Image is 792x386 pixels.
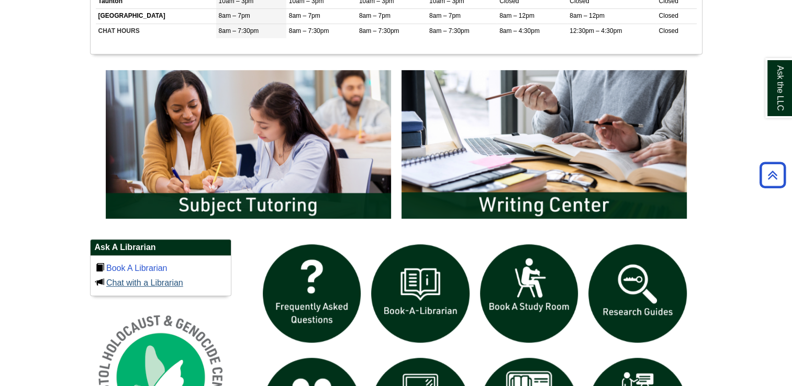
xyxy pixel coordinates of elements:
[96,9,216,24] td: [GEOGRAPHIC_DATA]
[289,27,329,35] span: 8am – 7:30pm
[659,27,678,35] span: Closed
[359,12,391,19] span: 8am – 7pm
[429,12,461,19] span: 8am – 7pm
[219,27,259,35] span: 8am – 7:30pm
[499,27,540,35] span: 8am – 4:30pm
[475,239,584,348] img: book a study room icon links to book a study room web page
[756,168,789,182] a: Back to Top
[91,240,231,256] h2: Ask A Librarian
[659,12,678,19] span: Closed
[289,12,320,19] span: 8am – 7pm
[106,264,168,273] a: Book A Librarian
[359,27,399,35] span: 8am – 7:30pm
[366,239,475,348] img: Book a Librarian icon links to book a librarian web page
[258,239,366,348] img: frequently asked questions
[429,27,470,35] span: 8am – 7:30pm
[101,65,692,229] div: slideshow
[106,278,183,287] a: Chat with a Librarian
[96,24,216,38] td: CHAT HOURS
[101,65,396,224] img: Subject Tutoring Information
[570,12,605,19] span: 8am – 12pm
[219,12,250,19] span: 8am – 7pm
[583,239,692,348] img: Research Guides icon links to research guides web page
[499,12,534,19] span: 8am – 12pm
[396,65,692,224] img: Writing Center Information
[570,27,622,35] span: 12:30pm – 4:30pm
